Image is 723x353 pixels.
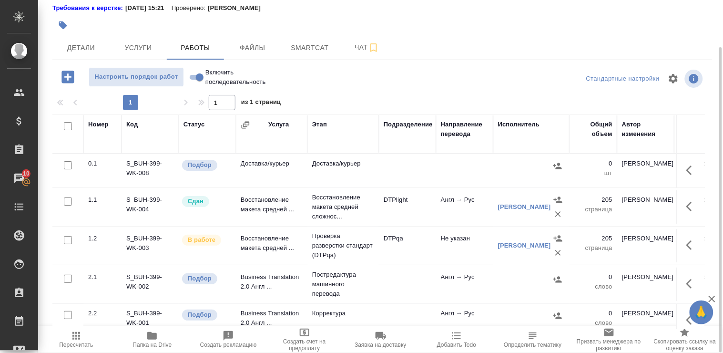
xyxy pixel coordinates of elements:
[59,342,93,348] span: Пересчитать
[574,282,612,291] p: слово
[652,338,717,352] span: Скопировать ссылку на оценку заказа
[188,274,212,283] p: Подбор
[436,229,493,262] td: Не указан
[241,96,281,110] span: из 1 страниц
[88,234,117,243] div: 1.2
[343,326,419,353] button: Заявка на доставку
[287,42,333,54] span: Smartcat
[272,338,337,352] span: Создать счет на предоплату
[173,42,218,54] span: Работы
[681,234,703,257] button: Здесь прячутся важные кнопки
[504,342,561,348] span: Определить тематику
[551,193,565,207] button: Назначить
[436,268,493,301] td: Англ → Рус
[574,195,612,205] p: 205
[122,190,179,224] td: S_BUH-399-WK-004
[94,72,179,83] span: Настроить порядок работ
[88,272,117,282] div: 2.1
[551,246,565,260] button: Удалить
[617,304,674,337] td: [PERSON_NAME]
[550,159,565,173] button: Назначить
[188,235,215,245] p: В работе
[172,3,208,13] p: Проверено:
[441,120,489,139] div: Направление перевода
[236,190,307,224] td: Восстановление макета средней ...
[574,168,612,178] p: шт
[122,304,179,337] td: S_BUH-399-WK-001
[662,67,685,90] span: Настроить таблицу
[312,193,374,221] p: Восстановление макета средней сложнос...
[379,229,436,262] td: DTPqa
[268,120,289,129] div: Услуга
[551,231,565,246] button: Назначить
[181,195,231,208] div: Менеджер проверил работу исполнителя, передает ее на следующий этап
[181,234,231,247] div: Исполнитель выполняет работу
[622,120,670,139] div: Автор изменения
[574,159,612,168] p: 0
[577,338,642,352] span: Призвать менеджера по развитию
[312,231,374,260] p: Проверка разверстки стандарт (DTPqa)
[236,154,307,187] td: Доставка/курьер
[122,229,179,262] td: S_BUH-399-WK-003
[126,120,138,129] div: Код
[681,272,703,295] button: Здесь прячутся важные кнопки
[436,304,493,337] td: Англ → Рус
[312,309,374,318] p: Корректура
[236,229,307,262] td: Восстановление макета средней ...
[38,326,114,353] button: Пересчитать
[88,159,117,168] div: 0.1
[181,159,231,172] div: Можно подбирать исполнителей
[205,68,266,87] span: Включить последовательность
[617,190,674,224] td: [PERSON_NAME]
[133,342,172,348] span: Папка на Drive
[574,272,612,282] p: 0
[498,242,551,249] a: [PERSON_NAME]
[498,120,540,129] div: Исполнитель
[312,120,327,129] div: Этап
[241,120,250,130] button: Сгруппировать
[693,302,710,322] span: 🙏
[574,234,612,243] p: 205
[617,229,674,262] td: [PERSON_NAME]
[89,67,184,87] button: Настроить порядок работ
[550,309,565,323] button: Назначить
[200,342,257,348] span: Создать рекламацию
[125,3,172,13] p: [DATE] 15:21
[114,326,191,353] button: Папка на Drive
[52,15,73,36] button: Добавить тэг
[681,159,703,182] button: Здесь прячутся важные кнопки
[436,190,493,224] td: Англ → Рус
[574,309,612,318] p: 0
[647,326,723,353] button: Скопировать ссылку на оценку заказа
[115,42,161,54] span: Услуги
[236,304,307,337] td: Business Translation 2.0 Англ ...
[236,268,307,301] td: Business Translation 2.0 Англ ...
[208,3,268,13] p: [PERSON_NAME]
[188,160,212,170] p: Подбор
[122,268,179,301] td: S_BUH-399-WK-002
[17,169,35,178] span: 10
[690,301,713,324] button: 🙏
[368,42,379,53] svg: Подписаться
[58,42,104,54] span: Детали
[574,120,612,139] div: Общий объем
[55,67,81,87] button: Добавить работу
[584,72,662,86] div: split button
[88,195,117,205] div: 1.1
[230,42,275,54] span: Файлы
[681,195,703,218] button: Здесь прячутся важные кнопки
[344,42,390,53] span: Чат
[181,272,231,285] div: Можно подбирать исполнителей
[188,197,204,206] p: Сдан
[52,3,125,13] a: Требования к верстке:
[122,154,179,187] td: S_BUH-399-WK-008
[495,326,571,353] button: Определить тематику
[574,243,612,253] p: страница
[384,120,433,129] div: Подразделение
[183,120,205,129] div: Статус
[190,326,266,353] button: Создать рекламацию
[2,166,36,190] a: 10
[88,120,109,129] div: Номер
[574,205,612,214] p: страница
[266,326,343,353] button: Создать счет на предоплату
